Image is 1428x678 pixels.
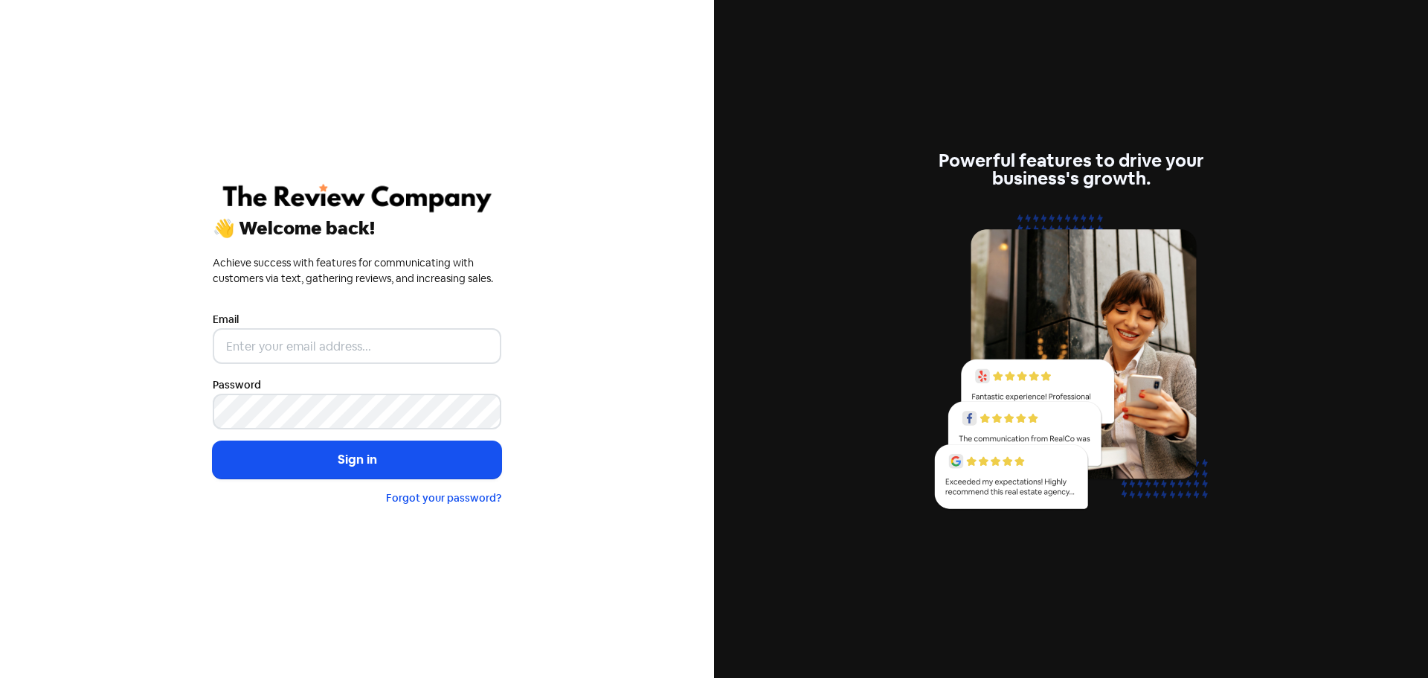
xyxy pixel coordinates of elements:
div: Achieve success with features for communicating with customers via text, gathering reviews, and i... [213,255,501,287]
label: Email [213,312,239,327]
button: Sign in [213,441,501,479]
div: 👋 Welcome back! [213,220,501,237]
div: Powerful features to drive your business's growth. [927,152,1215,188]
img: reviews [927,205,1215,526]
label: Password [213,377,261,393]
a: Forgot your password? [386,491,501,505]
input: Enter your email address... [213,328,501,364]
